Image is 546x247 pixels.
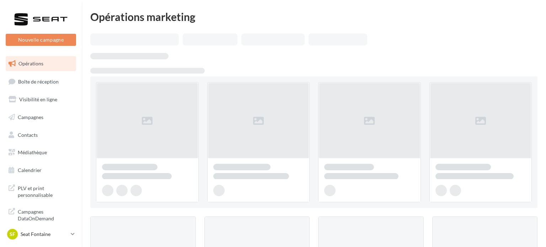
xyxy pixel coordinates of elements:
a: Contacts [4,128,77,143]
a: Campagnes DataOnDemand [4,204,77,225]
span: PLV et print personnalisable [18,183,73,199]
div: Opérations marketing [90,11,537,22]
p: Seat Fontaine [21,231,68,238]
span: Boîte de réception [18,78,59,84]
span: Campagnes DataOnDemand [18,207,73,222]
a: Opérations [4,56,77,71]
span: Campagnes [18,114,43,120]
span: SF [10,231,15,238]
span: Visibilité en ligne [19,96,57,102]
a: Campagnes [4,110,77,125]
a: Médiathèque [4,145,77,160]
span: Opérations [18,60,43,66]
a: Boîte de réception [4,74,77,89]
span: Calendrier [18,167,42,173]
span: Contacts [18,131,38,138]
a: Visibilité en ligne [4,92,77,107]
span: Médiathèque [18,149,47,155]
a: SF Seat Fontaine [6,227,76,241]
a: Calendrier [4,163,77,178]
button: Nouvelle campagne [6,34,76,46]
a: PLV et print personnalisable [4,181,77,202]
